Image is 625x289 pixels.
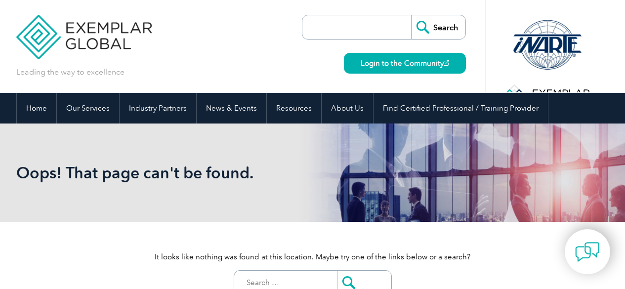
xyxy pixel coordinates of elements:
[16,251,609,262] p: It looks like nothing was found at this location. Maybe try one of the links below or a search?
[344,53,466,74] a: Login to the Community
[374,93,548,124] a: Find Certified Professional / Training Provider
[575,240,600,264] img: contact-chat.png
[411,15,465,39] input: Search
[267,93,321,124] a: Resources
[16,163,396,182] h1: Oops! That page can't be found.
[444,60,449,66] img: open_square.png
[17,93,56,124] a: Home
[322,93,373,124] a: About Us
[197,93,266,124] a: News & Events
[120,93,196,124] a: Industry Partners
[57,93,119,124] a: Our Services
[16,67,125,78] p: Leading the way to excellence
